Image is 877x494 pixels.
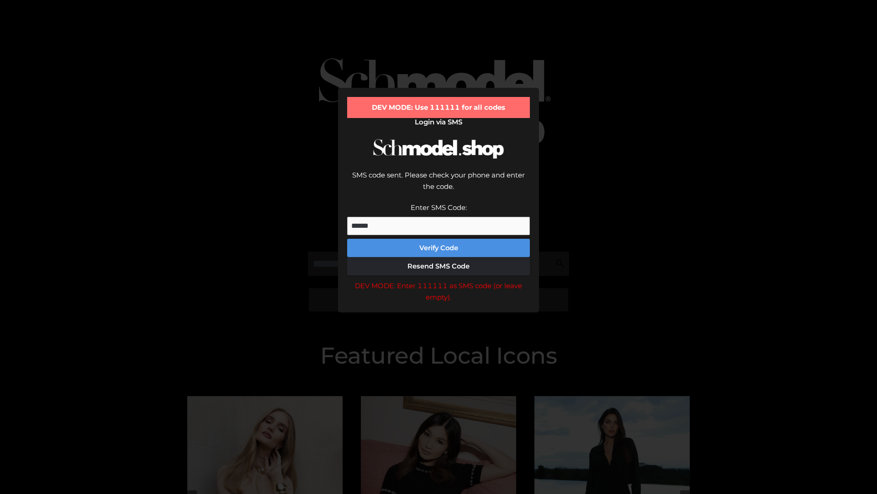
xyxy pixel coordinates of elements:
button: Verify Code [347,239,530,257]
div: DEV MODE: Enter 111111 as SMS code (or leave empty). [347,280,530,303]
button: Resend SMS Code [347,257,530,275]
label: Enter SMS Code: [411,203,467,212]
img: Schmodel Logo [370,131,507,167]
div: DEV MODE: Use 111111 for all codes [347,97,530,118]
div: SMS code sent. Please check your phone and enter the code. [347,169,530,202]
h2: Login via SMS [347,118,530,126]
